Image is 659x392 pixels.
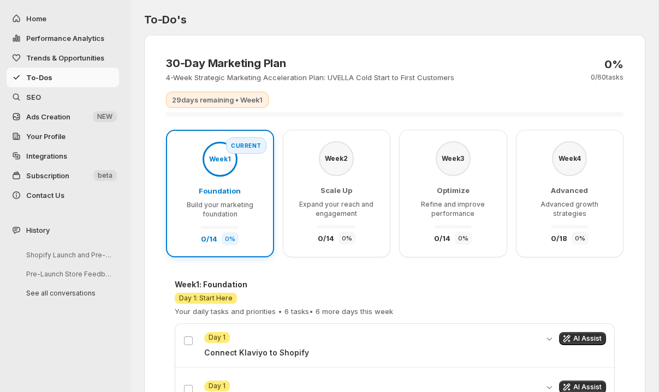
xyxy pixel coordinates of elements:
span: Week 4 [559,155,581,162]
div: 0 % [339,232,355,245]
p: 4-Week Strategic Marketing Acceleration Plan: UVELLA Cold Start to First Customers [166,72,454,83]
span: 0 / 14 [201,234,217,243]
span: 0 / 14 [318,234,334,243]
button: Home [7,9,119,28]
span: Build your marketing foundation [187,201,253,218]
button: To-Dos [7,68,119,87]
p: Connect Klaviyo to Shopify [204,347,537,358]
p: Your daily tasks and priorities • 6 tasks • 6 more days this week [175,306,393,317]
span: Scale Up [320,186,352,195]
span: Subscription [26,171,69,180]
span: Your Profile [26,132,66,141]
button: Contact Us [7,185,119,205]
span: Home [26,14,46,23]
span: Ads Creation [26,112,70,121]
span: Advanced growth strategies [541,200,598,218]
div: 0 % [572,232,589,245]
button: Ads Creation [7,107,119,126]
p: 29 days remaining • Week 1 [172,94,263,105]
button: Pre-Launch Store Feedback [17,266,121,282]
span: 0 / 18 [551,234,567,243]
span: AI Assist [573,334,602,343]
span: Day 1 [209,333,225,342]
button: Subscription [7,166,119,185]
span: Day 1 [209,382,225,390]
div: 0 % [222,232,239,245]
a: Integrations [7,146,119,166]
button: Trends & Opportunities [7,48,119,68]
span: Performance Analytics [26,34,104,43]
span: Week 1 [209,155,231,162]
button: Shopify Launch and Pre-Launch Strategy [17,246,121,263]
span: AI Assist [573,383,602,391]
a: Your Profile [7,126,119,146]
button: Performance Analytics [7,28,119,48]
a: SEO [7,87,119,107]
h2: To-Do's [144,13,645,26]
span: Advanced [551,186,588,195]
span: NEW [97,112,112,121]
span: Refine and improve performance [421,200,485,218]
span: Day 1: Start Here [179,294,233,303]
p: 0 % [604,58,624,71]
span: Optimize [437,186,470,195]
span: History [26,225,50,236]
span: Week 2 [325,155,348,162]
h4: Week 1 : Foundation [175,279,393,290]
div: Current [226,137,266,154]
button: Expand details [544,332,555,345]
h3: 30-Day Marketing Plan [166,57,454,70]
span: SEO [26,93,41,101]
span: Foundation [199,186,241,195]
span: Week 3 [442,155,464,162]
span: 0 / 14 [434,234,450,243]
div: 0 % [455,232,472,245]
p: 0 / 60 tasks [591,73,624,82]
span: beta [98,171,112,180]
span: Integrations [26,152,67,160]
span: Trends & Opportunities [26,53,104,62]
span: Expand your reach and engagement [299,200,373,218]
span: To-Dos [26,73,52,82]
button: See all conversations [17,285,121,301]
button: Get AI assistance for this task [559,332,606,345]
span: Contact Us [26,191,64,200]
